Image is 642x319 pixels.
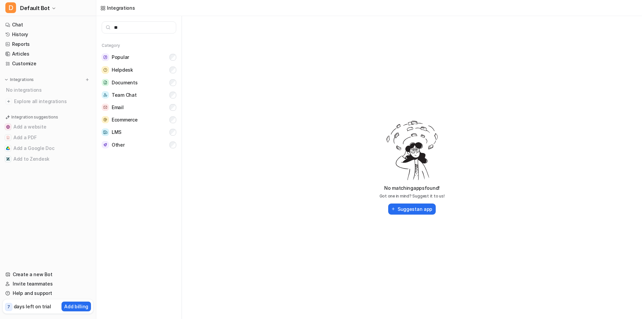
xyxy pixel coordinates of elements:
[102,64,176,76] button: HelpdeskHelpdesk
[4,77,9,82] img: expand menu
[3,270,93,279] a: Create a new Bot
[102,66,109,74] img: Helpdesk
[3,59,93,68] a: Customize
[102,141,109,148] img: Other
[112,79,137,86] span: Documents
[7,304,10,310] p: 7
[6,136,10,140] img: Add a PDF
[112,67,133,73] span: Helpdesk
[3,289,93,298] a: Help and support
[384,185,440,191] p: No matching apps found!
[3,20,93,29] a: Chat
[102,104,109,111] img: Email
[3,97,93,106] a: Explore all integrations
[112,92,136,98] span: Team Chat
[102,76,176,89] button: DocumentsDocuments
[100,4,135,11] a: Integrations
[3,76,36,83] button: Integrations
[102,139,176,151] button: OtherOther
[112,54,129,61] span: Popular
[3,143,93,154] button: Add a Google DocAdd a Google Doc
[102,54,109,61] img: Popular
[102,43,176,48] h5: Category
[3,132,93,143] button: Add a PDFAdd a PDF
[4,84,93,95] div: No integrations
[102,91,109,98] img: Team Chat
[5,98,12,105] img: explore all integrations
[62,302,91,311] button: Add billing
[102,116,109,123] img: Ecommerce
[3,39,93,49] a: Reports
[6,157,10,161] img: Add to Zendesk
[14,303,51,310] p: days left on trial
[6,146,10,150] img: Add a Google Doc
[14,96,91,107] span: Explore all integrations
[112,116,137,123] span: Ecommerce
[102,126,176,139] button: LMSLMS
[380,193,445,200] p: Got one in mind? Suggest it to us!
[20,3,50,13] span: Default Bot
[102,101,176,113] button: EmailEmail
[102,51,176,64] button: PopularPopular
[3,122,93,132] button: Add a websiteAdd a website
[5,2,16,13] span: D
[85,77,90,82] img: menu_add.svg
[11,114,58,120] p: Integration suggestions
[102,79,109,86] img: Documents
[102,129,109,136] img: LMS
[6,125,10,129] img: Add a website
[3,154,93,164] button: Add to ZendeskAdd to Zendesk
[3,49,93,59] a: Articles
[388,204,436,215] button: Suggestan app
[3,279,93,289] a: Invite teammates
[112,104,124,111] span: Email
[10,77,34,82] p: Integrations
[112,129,121,136] span: LMS
[102,89,176,101] button: Team ChatTeam Chat
[3,30,93,39] a: History
[107,4,135,11] div: Integrations
[112,142,125,148] span: Other
[102,113,176,126] button: EcommerceEcommerce
[64,303,88,310] p: Add billing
